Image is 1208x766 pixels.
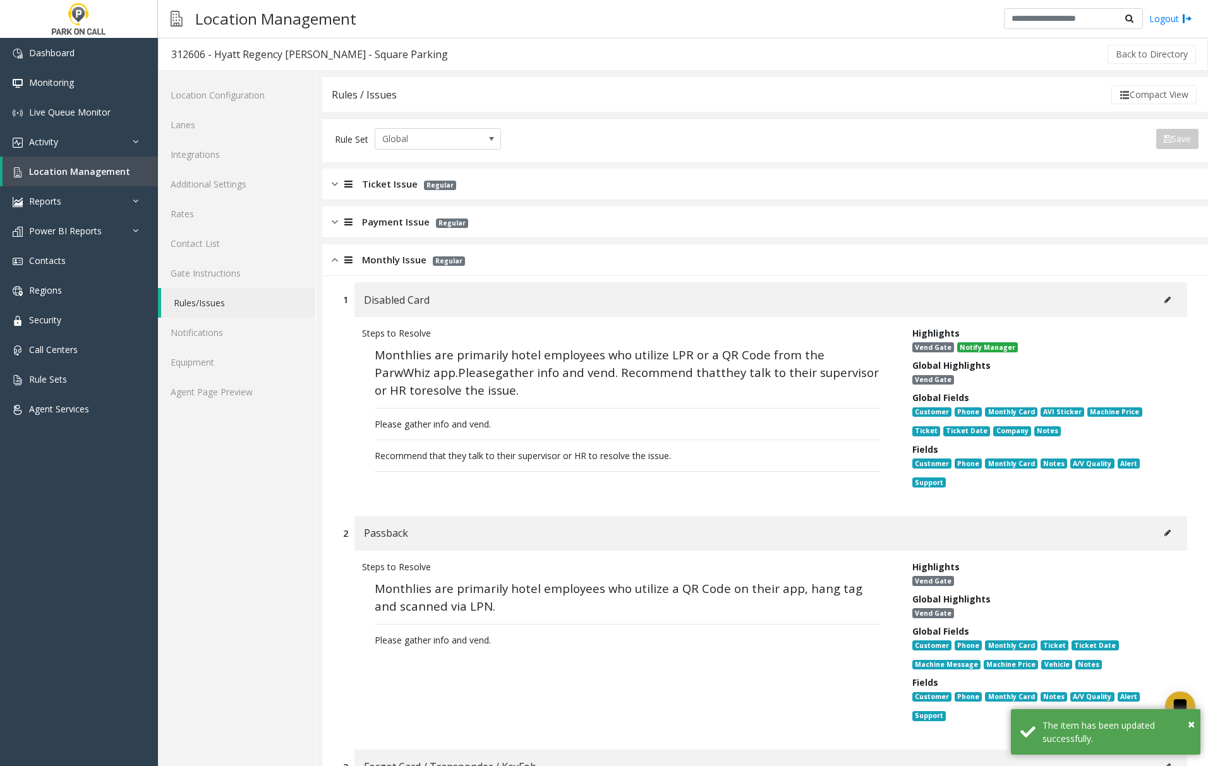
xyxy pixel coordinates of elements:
button: Back to Directory [1108,45,1196,64]
a: Agent Page Preview [158,377,315,407]
img: pageIcon [171,3,183,34]
img: 'icon' [13,78,23,88]
img: logout [1182,12,1192,25]
img: 'icon' [13,256,23,266]
span: Customer [912,692,951,702]
span: Payment Issue [362,215,430,229]
span: Highlights [912,561,960,573]
img: closed [332,215,338,229]
div: Rule Set [335,128,368,150]
span: A/V Quality [1070,458,1114,469]
span: Contacts [29,254,66,266]
img: opened [332,253,338,267]
span: Ticket [1041,640,1068,650]
img: 'icon' [13,49,23,59]
span: Monthly Card [985,458,1037,469]
a: Gate Instructions [158,258,315,288]
div: Steps to Resolve [362,560,893,573]
span: Monthly Card [985,407,1037,417]
span: Fields [912,443,938,455]
span: Location Management [29,165,130,177]
span: Monthlies are primarily hotel employees who utilize LPR or a QR Code from the ParwWhiz app. [375,347,824,380]
span: AVI Sticker [1041,407,1084,417]
img: 'icon' [13,286,23,296]
span: Regions [29,284,62,296]
span: Agent Services [29,403,89,415]
img: 'icon' [13,316,23,326]
a: Logout [1149,12,1192,25]
div: Steps to Resolve [362,326,893,340]
img: 'icon' [13,138,23,148]
span: Reports [29,195,61,207]
span: Notes [1034,426,1061,436]
button: Save [1156,129,1199,149]
span: Please [458,364,495,380]
span: Ticket [912,426,940,436]
span: Notes [1075,660,1102,670]
span: gather info and vend. Recommend that [495,364,721,380]
span: Monthly Issue [362,253,426,267]
span: Dashboard [29,47,75,59]
span: Phone [955,407,982,417]
span: Customer [912,458,951,469]
span: Security [29,314,61,326]
span: Machine Price [1087,407,1142,417]
a: Lanes [158,110,315,140]
a: Rules/Issues [161,288,315,318]
span: Fields [912,676,938,688]
span: Ticket Date [1072,640,1118,650]
span: Phone [955,692,982,702]
span: × [1188,715,1195,733]
span: Machine Message [912,660,981,670]
span: resolve the issue. [421,382,519,398]
div: The item has been updated successfully. [1042,719,1191,745]
span: Customer [912,407,951,417]
span: Support [912,477,946,488]
img: 'icon' [13,345,23,356]
span: Monitoring [29,76,74,88]
span: Rule Sets [29,373,67,385]
img: 'icon' [13,227,23,237]
span: Passback [364,525,408,541]
div: 2 [343,527,348,540]
span: Monthlies are primarily hotel employees who utilize a QR Code on their app, hang tag and scanned ... [375,580,862,614]
a: Location Configuration [158,80,315,110]
div: Rules / Issues [332,87,397,103]
span: Global [375,129,475,149]
span: Vend Gate [912,342,954,352]
span: Monthly Card [985,640,1037,650]
img: 'icon' [13,405,23,415]
span: Machine Price [984,660,1038,670]
span: Notify Manager [957,342,1018,352]
a: Notifications [158,318,315,347]
button: Close [1188,715,1195,734]
a: Integrations [158,140,315,169]
span: Alert [1118,692,1140,702]
span: Company [993,426,1030,436]
img: closed [332,177,338,191]
img: 'icon' [13,375,23,385]
span: Global Highlights [912,359,991,371]
span: Regular [424,181,456,190]
span: Monthly Card [985,692,1037,702]
img: 'icon' [13,167,23,177]
span: Vend Gate [912,576,954,586]
span: A/V Quality [1070,692,1114,702]
img: 'icon' [13,108,23,118]
span: Alert [1118,458,1140,469]
a: Contact List [158,229,315,258]
span: Global Highlights [912,593,991,605]
img: 'icon' [13,197,23,207]
span: Ticket Date [943,426,990,436]
a: Rates [158,199,315,229]
span: Notes [1041,692,1067,702]
div: 312606 - Hyatt Regency [PERSON_NAME] - Square Parking [171,46,448,63]
button: Compact View [1111,85,1197,104]
span: Phone [955,458,982,469]
span: Vehicle [1041,660,1072,670]
span: Power BI Reports [29,225,102,237]
div: 1 [343,293,348,306]
span: Call Centers [29,344,78,356]
h3: Location Management [189,3,363,34]
span: Live Queue Monitor [29,106,111,118]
